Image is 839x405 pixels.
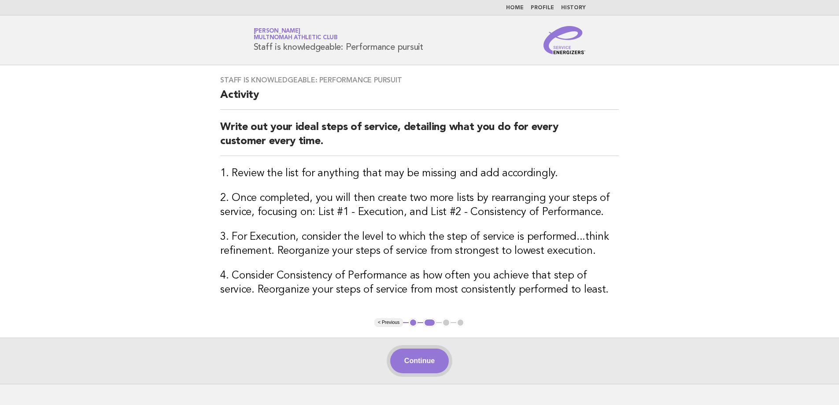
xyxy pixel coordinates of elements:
button: 2 [423,318,436,327]
button: < Previous [374,318,403,327]
a: [PERSON_NAME]Multnomah Athletic Club [254,28,338,41]
img: Service Energizers [543,26,586,54]
h1: Staff is knowledgeable: Performance pursuit [254,29,423,52]
h3: Staff is knowledgeable: Performance pursuit [220,76,619,85]
span: Multnomah Athletic Club [254,35,338,41]
h3: 4. Consider Consistency of Performance as how often you achieve that step of service. Reorganize ... [220,269,619,297]
h3: 3. For Execution, consider the level to which the step of service is performed...think refinement... [220,230,619,258]
a: Profile [531,5,554,11]
button: 1 [409,318,418,327]
h3: 1. Review the list for anything that may be missing and add accordingly. [220,167,619,181]
button: Continue [390,349,449,373]
a: Home [506,5,524,11]
a: History [561,5,586,11]
h3: 2. Once completed, you will then create two more lists by rearranging your steps of service, focu... [220,191,619,219]
h2: Activity [220,88,619,110]
h2: Write out your ideal steps of service, detailing what you do for every customer every time. [220,120,619,156]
